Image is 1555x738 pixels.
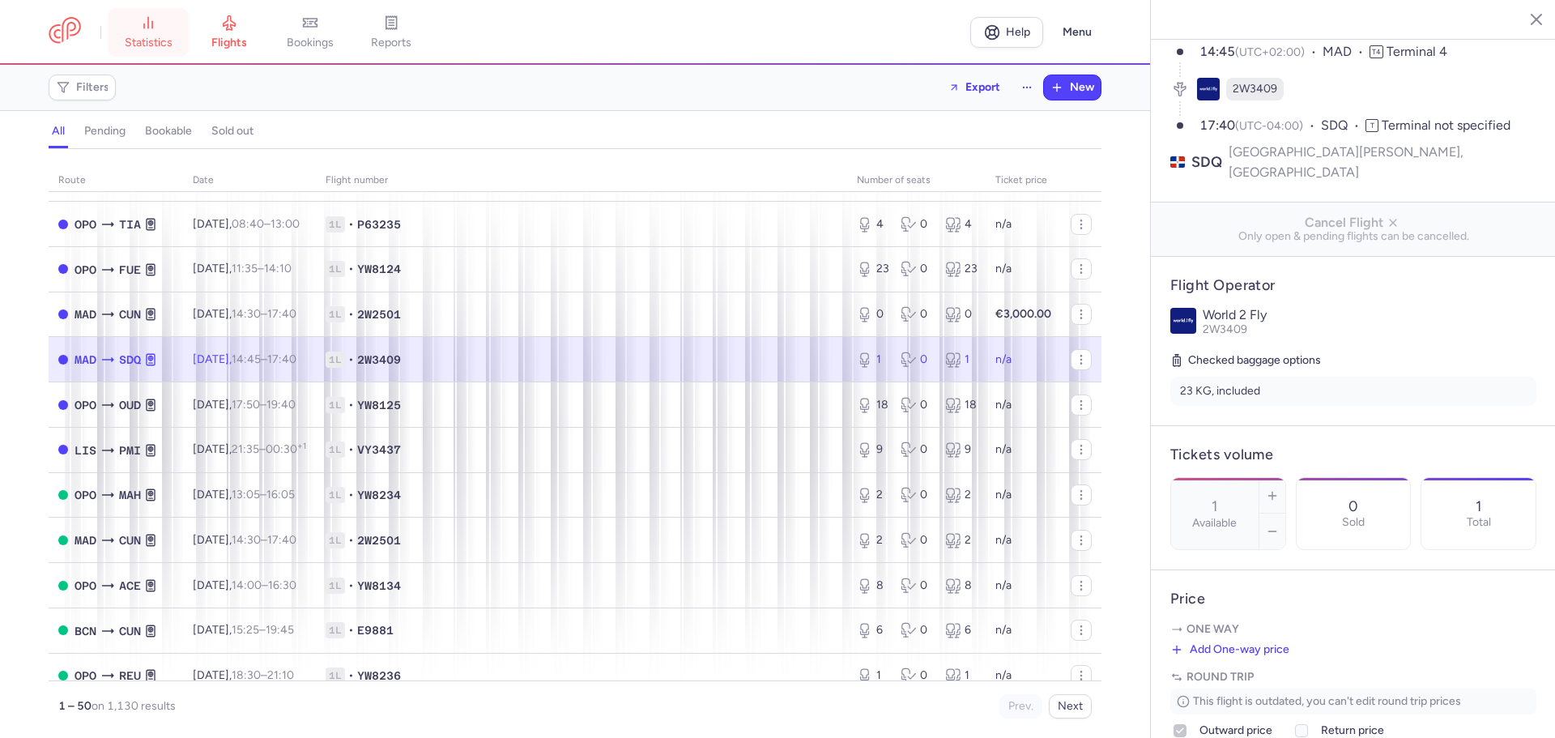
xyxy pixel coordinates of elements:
[357,578,401,594] span: YW8134
[1387,44,1447,59] span: Terminal 4
[847,169,986,193] th: number of seats
[357,532,401,548] span: 2W2501
[945,261,976,277] div: 23
[348,442,354,458] span: •
[357,622,394,638] span: E9881
[58,309,68,319] span: CLOSED
[232,533,261,547] time: 14:30
[232,352,261,366] time: 14:45
[1295,724,1308,737] input: Return price
[232,533,296,547] span: –
[945,397,976,413] div: 18
[232,398,260,412] time: 17:50
[193,398,296,412] span: [DATE],
[1365,119,1378,132] span: T
[995,578,1012,592] span: n/a
[268,578,296,592] time: 16:30
[267,533,296,547] time: 17:40
[857,532,888,548] div: 2
[857,487,888,503] div: 2
[119,667,141,685] span: Reus, Barcelona, Spain
[1049,694,1092,719] button: Next
[1235,119,1303,133] span: (UTC-04:00)
[901,352,931,368] div: 0
[108,15,189,50] a: statistics
[119,531,141,549] span: Cancun International, Cancún, Mexico
[326,532,345,548] span: 1L
[348,668,354,684] span: •
[326,216,345,232] span: 1L
[232,578,296,592] span: –
[232,307,261,321] time: 14:30
[189,15,270,50] a: flights
[901,261,931,277] div: 0
[193,352,296,366] span: [DATE],
[857,352,888,368] div: 1
[58,220,68,229] span: CLOSED
[1170,377,1536,406] li: 23 KG, included
[232,668,294,682] span: –
[348,578,354,594] span: •
[348,397,354,413] span: •
[357,352,401,368] span: 2W3409
[287,36,334,50] span: bookings
[857,442,888,458] div: 9
[857,216,888,232] div: 4
[183,169,316,193] th: date
[58,699,92,713] strong: 1 – 50
[995,307,1051,321] strong: €3,000.00
[75,351,96,369] span: Barajas, Madrid, Spain
[58,625,68,635] span: OPEN
[1342,516,1365,529] p: Sold
[316,169,847,193] th: Flight number
[1170,669,1536,685] p: Round trip
[271,217,300,231] time: 13:00
[1233,81,1277,97] span: 2W3409
[58,490,68,500] span: OPEN
[901,532,931,548] div: 0
[1370,45,1383,58] span: T4
[76,81,109,94] span: Filters
[1170,689,1536,715] p: This flight is outdated, you can't edit round trip prices
[232,217,264,231] time: 08:40
[58,671,68,680] span: OPEN
[857,668,888,684] div: 1
[1199,44,1235,59] time: 14:45
[193,217,300,231] span: [DATE],
[901,578,931,594] div: 0
[211,36,247,50] span: flights
[995,442,1012,456] span: n/a
[119,442,141,459] span: Son Sant Joan Airport, Palma, Spain
[232,352,296,366] span: –
[1044,75,1101,100] button: New
[1203,322,1247,336] span: 2W3409
[1170,308,1196,334] img: World 2 Fly logo
[267,668,294,682] time: 21:10
[1476,498,1481,514] p: 1
[348,306,354,322] span: •
[58,264,68,274] span: CLOSED
[995,623,1012,637] span: n/a
[1174,724,1186,737] input: Outward price
[1053,17,1101,48] button: Menu
[1348,498,1358,514] p: 0
[1170,276,1536,295] h4: Flight Operator
[232,578,262,592] time: 14:00
[75,577,96,595] span: Francisco SÃ¡ Carneiro, Porto, Portugal
[75,622,96,640] span: El Prat De Llobregat, Barcelona, Spain
[357,261,401,277] span: YW8124
[232,307,296,321] span: –
[266,488,295,501] time: 16:05
[901,306,931,322] div: 0
[1170,446,1536,464] h4: Tickets volume
[945,578,976,594] div: 8
[119,486,141,504] span: Mahon, Minorque, Spain
[995,533,1012,547] span: n/a
[270,15,351,50] a: bookings
[995,217,1012,231] span: n/a
[901,216,931,232] div: 0
[326,261,345,277] span: 1L
[348,216,354,232] span: •
[945,622,976,638] div: 6
[901,668,931,684] div: 0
